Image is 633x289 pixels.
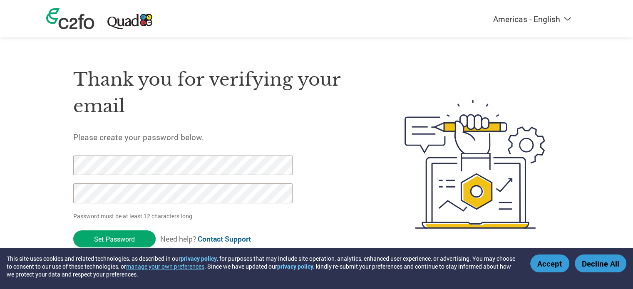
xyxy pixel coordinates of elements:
[107,14,153,29] img: Quad
[73,230,156,247] input: Set Password
[575,254,626,272] button: Decline All
[46,8,94,29] img: c2fo logo
[73,212,295,220] p: Password must be at least 12 characters long
[160,234,251,244] span: Need help?
[126,262,204,270] button: manage your own preferences
[277,262,313,270] a: privacy policy
[7,254,518,278] div: This site uses cookies and related technologies, as described in our , for purposes that may incl...
[198,234,251,244] a: Contact Support
[73,66,365,120] h1: Thank you for verifying your email
[390,54,560,274] img: create-password
[181,254,217,262] a: privacy policy
[73,132,365,142] h5: Please create your password below.
[530,254,569,272] button: Accept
